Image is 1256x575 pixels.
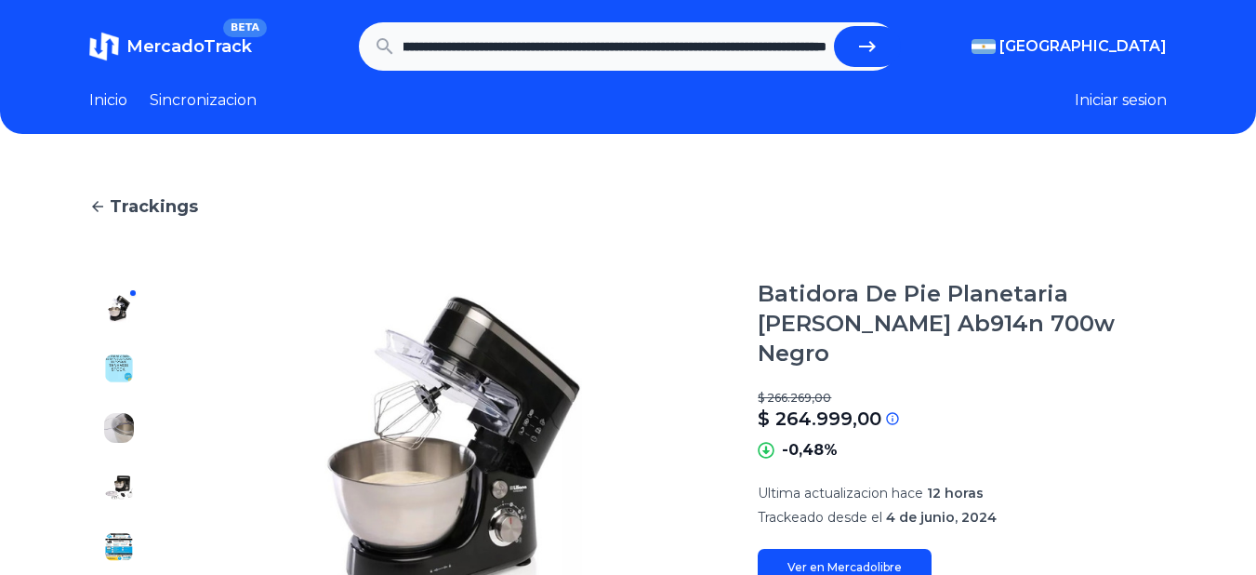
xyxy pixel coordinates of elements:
[89,89,127,112] a: Inicio
[104,413,134,443] img: Batidora De Pie Planetaria Liliana Ab914n 700w Negro
[89,32,252,61] a: MercadoTrackBETA
[1075,89,1167,112] button: Iniciar sesion
[104,294,134,324] img: Batidora De Pie Planetaria Liliana Ab914n 700w Negro
[758,485,923,501] span: Ultima actualizacion hace
[104,473,134,502] img: Batidora De Pie Planetaria Liliana Ab914n 700w Negro
[886,509,997,526] span: 4 de junio, 2024
[89,32,119,61] img: MercadoTrack
[972,35,1167,58] button: [GEOGRAPHIC_DATA]
[150,89,257,112] a: Sincronizacion
[758,509,882,526] span: Trackeado desde el
[104,532,134,562] img: Batidora De Pie Planetaria Liliana Ab914n 700w Negro
[758,279,1167,368] h1: Batidora De Pie Planetaria [PERSON_NAME] Ab914n 700w Negro
[782,439,838,461] p: -0,48%
[999,35,1167,58] span: [GEOGRAPHIC_DATA]
[758,406,881,432] p: $ 264.999,00
[758,391,1167,406] p: $ 266.269,00
[110,194,198,220] span: Trackings
[89,194,1167,220] a: Trackings
[126,36,252,57] span: MercadoTrack
[972,39,996,54] img: Argentina
[104,354,134,383] img: Batidora De Pie Planetaria Liliana Ab914n 700w Negro
[927,485,984,501] span: 12 horas
[223,19,267,37] span: BETA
